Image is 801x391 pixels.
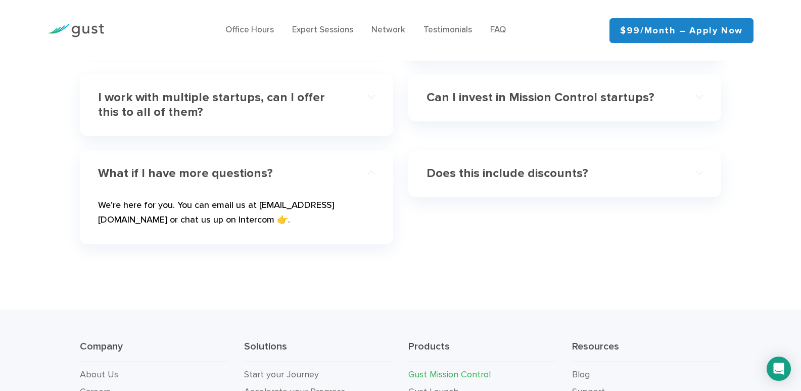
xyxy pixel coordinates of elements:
p: We’re here for you. You can email us at [EMAIL_ADDRESS][DOMAIN_NAME] or chat us up on Intercom 👉. [98,198,375,232]
h3: Solutions [244,340,393,363]
a: About Us [80,369,118,380]
h3: Company [80,340,229,363]
h4: Does this include discounts? [427,166,676,181]
h3: Resources [572,340,721,363]
div: Open Intercom Messenger [767,357,791,381]
h4: I work with multiple startups, can I offer this to all of them? [98,91,347,120]
a: Blog [572,369,590,380]
a: Testimonials [423,25,472,35]
h4: Can I invest in Mission Control startups? [427,91,676,105]
img: Gust Logo [48,24,104,37]
a: $99/month – Apply Now [609,18,753,43]
a: Office Hours [225,25,274,35]
h4: What if I have more questions? [98,166,347,181]
h3: Products [408,340,557,363]
a: Network [371,25,405,35]
a: Gust Mission Control [408,369,491,380]
a: Expert Sessions [292,25,353,35]
a: FAQ [490,25,506,35]
a: Start your Journey [244,369,319,380]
